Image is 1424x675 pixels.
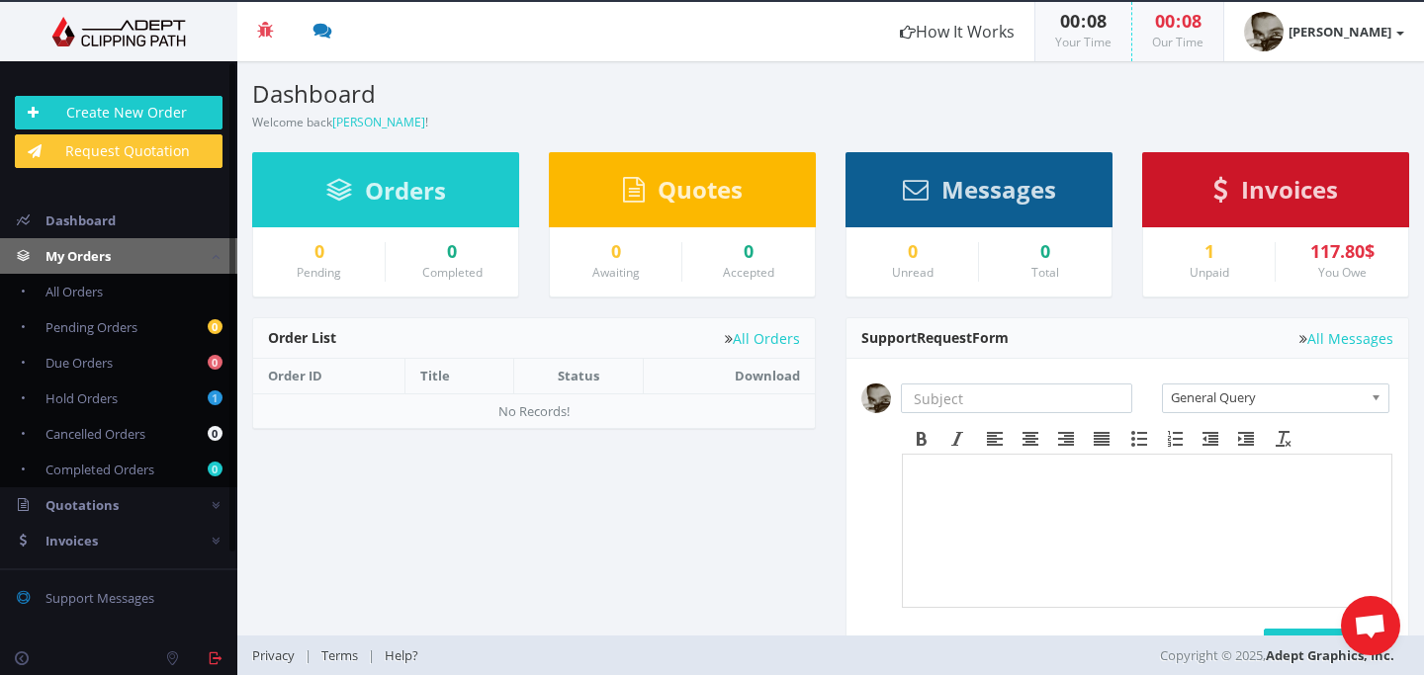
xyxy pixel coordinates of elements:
a: 1 [1158,242,1260,262]
a: Request Quotation [15,134,222,168]
a: [PERSON_NAME] [1224,2,1424,61]
span: 08 [1182,9,1201,33]
span: 08 [1087,9,1107,33]
small: Total [1031,264,1059,281]
small: Unread [892,264,934,281]
img: Adept Graphics [15,17,222,46]
div: 0 [994,242,1097,262]
a: How It Works [880,2,1034,61]
a: 0 [565,242,667,262]
span: Quotes [658,173,743,206]
th: Status [513,359,643,393]
a: 0 [697,242,800,262]
div: Numbered list [1157,426,1193,452]
span: Dashboard [45,211,116,229]
a: Terms [311,646,368,664]
div: 117.80$ [1290,242,1393,262]
div: Italic [939,426,975,452]
a: [PERSON_NAME] [332,114,425,130]
a: Invoices [1213,185,1338,203]
a: 0 [268,242,370,262]
span: Pending Orders [45,318,137,336]
span: Invoices [45,532,98,549]
div: Bullet list [1121,426,1157,452]
div: Align right [1048,426,1084,452]
small: Welcome back ! [252,114,428,130]
small: Completed [422,264,483,281]
b: 0 [208,426,222,441]
small: Your Time [1055,34,1112,50]
b: 0 [208,462,222,476]
span: All Orders [45,283,103,300]
div: Clear formatting [1266,426,1301,452]
span: Copyright © 2025, [1160,645,1394,665]
small: You Owe [1318,264,1367,281]
div: Align left [977,426,1013,452]
span: Completed Orders [45,461,154,478]
th: Order ID [253,359,405,393]
small: Unpaid [1190,264,1229,281]
img: 063cd17e7ed142ad42fc2e9b3004c4a7 [861,383,891,413]
span: My Orders [45,247,111,265]
span: Invoices [1241,173,1338,206]
span: General Query [1171,384,1363,410]
span: Cancelled Orders [45,425,145,443]
span: : [1175,9,1182,33]
input: Subject [901,383,1132,413]
div: | | [252,635,1023,675]
td: No Records! [253,393,815,428]
div: Justify [1084,426,1119,452]
span: 00 [1155,9,1175,33]
a: Privacy [252,646,305,664]
iframe: Rich Text Area. Press ALT-F9 for menu. Press ALT-F10 for toolbar. Press ALT-0 for help [903,455,1391,607]
span: Messages [941,173,1056,206]
b: 0 [208,355,222,370]
th: Title [405,359,514,393]
small: Awaiting [592,264,640,281]
span: Due Orders [45,354,113,372]
div: Align center [1013,426,1048,452]
div: Decrease indent [1193,426,1228,452]
a: Create New Order [15,96,222,129]
div: Increase indent [1228,426,1264,452]
img: 063cd17e7ed142ad42fc2e9b3004c4a7 [1244,12,1284,51]
span: Hold Orders [45,389,118,407]
th: Download [644,359,815,393]
h3: Dashboard [252,81,816,107]
b: 0 [208,319,222,334]
a: Adept Graphics, Inc. [1266,646,1394,664]
a: Quotes [623,185,743,203]
small: Our Time [1152,34,1203,50]
span: Orders [365,174,446,207]
span: Request [917,328,972,347]
a: All Orders [725,331,800,346]
div: Open chat [1341,596,1400,655]
span: Quotations [45,496,119,514]
span: Support Form [861,328,1009,347]
span: Support Messages [45,589,154,607]
span: : [1080,9,1087,33]
a: 0 [861,242,963,262]
a: Messages [903,185,1056,203]
small: Pending [297,264,341,281]
a: 0 [400,242,503,262]
b: 1 [208,390,222,405]
small: Accepted [723,264,774,281]
a: All Messages [1299,331,1393,346]
span: 00 [1060,9,1080,33]
strong: [PERSON_NAME] [1289,23,1391,41]
button: SEND MESSAGE [1264,629,1393,662]
a: Help? [375,646,428,664]
div: Bold [904,426,939,452]
a: Orders [326,186,446,204]
span: Order List [268,328,336,347]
